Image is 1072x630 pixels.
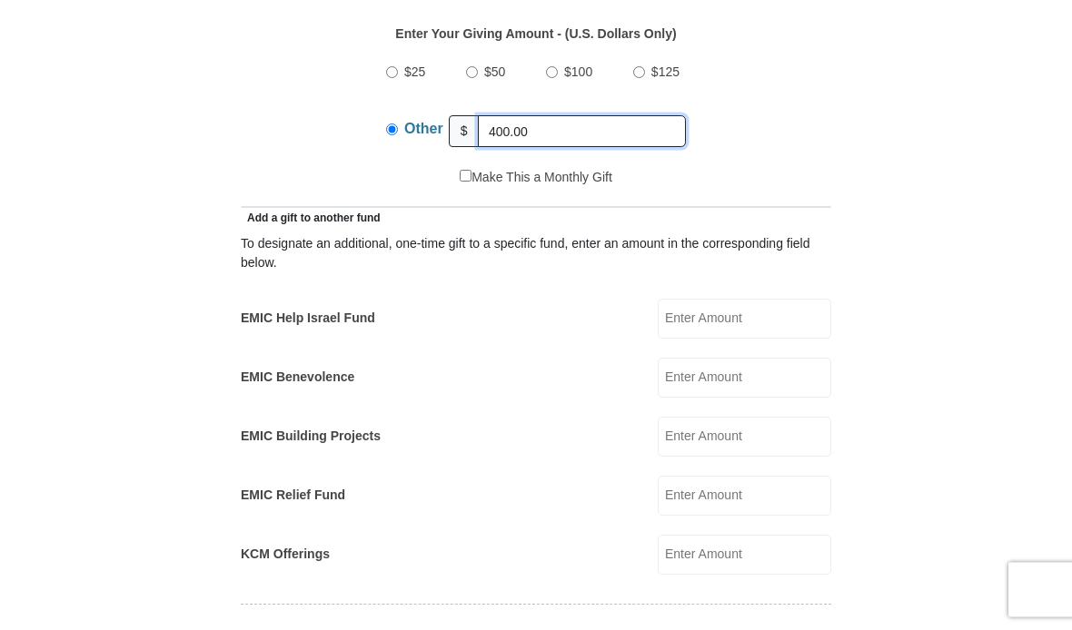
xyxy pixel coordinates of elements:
[241,546,330,565] label: KCM Offerings
[241,235,831,273] div: To designate an additional, one-time gift to a specific fund, enter an amount in the correspondin...
[404,122,443,137] span: Other
[241,428,381,447] label: EMIC Building Projects
[241,369,354,388] label: EMIC Benevolence
[564,65,592,80] span: $100
[658,536,831,576] input: Enter Amount
[658,300,831,340] input: Enter Amount
[395,27,676,42] strong: Enter Your Giving Amount - (U.S. Dollars Only)
[658,477,831,517] input: Enter Amount
[478,116,686,148] input: Other Amount
[241,310,375,329] label: EMIC Help Israel Fund
[484,65,505,80] span: $50
[651,65,680,80] span: $125
[460,171,471,182] input: Make This a Monthly Gift
[404,65,425,80] span: $25
[449,116,480,148] span: $
[658,359,831,399] input: Enter Amount
[241,487,345,506] label: EMIC Relief Fund
[241,212,381,225] span: Add a gift to another fund
[658,418,831,458] input: Enter Amount
[460,169,612,188] label: Make This a Monthly Gift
